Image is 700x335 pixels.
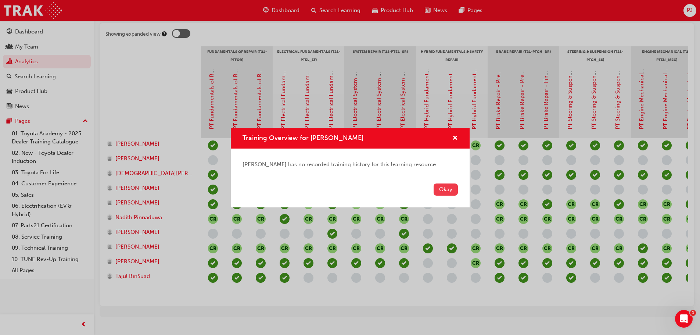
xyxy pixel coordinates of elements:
[231,128,470,207] div: Training Overview for Jesse Edwards
[452,135,458,142] span: cross-icon
[243,134,363,142] span: Training Overview for [PERSON_NAME]
[243,160,458,169] div: [PERSON_NAME] has no recorded training history for this learning resource.
[434,183,458,196] button: Okay
[452,134,458,143] button: cross-icon
[675,310,693,328] iframe: Intercom live chat
[690,310,696,316] span: 1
